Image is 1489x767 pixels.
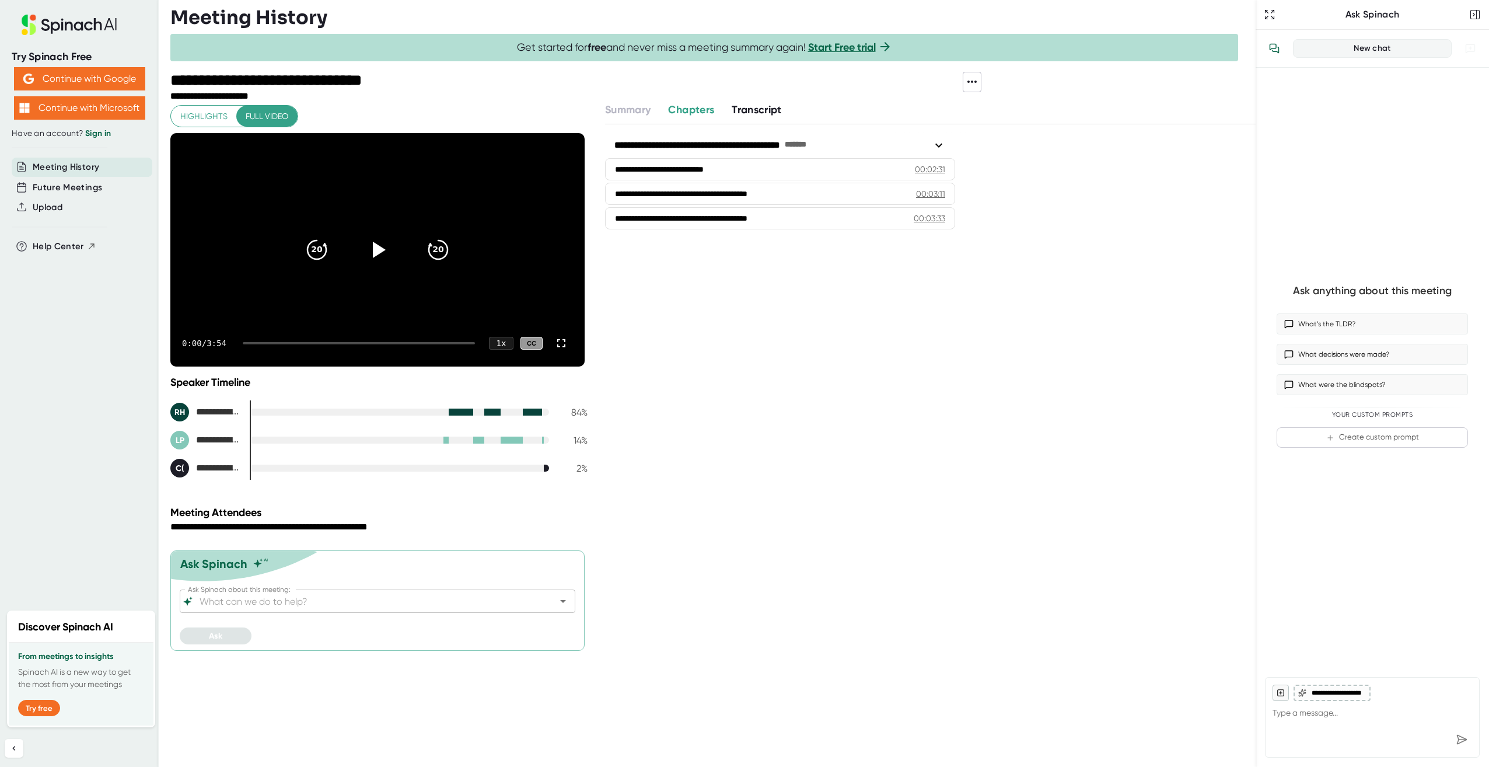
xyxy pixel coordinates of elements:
button: Ask [180,627,251,644]
button: Transcript [732,102,782,118]
div: Lauren Pecoraro [170,431,240,449]
button: What were the blindspots? [1277,374,1468,395]
a: Start Free trial [808,41,876,54]
div: C( [170,459,189,477]
button: Expand to Ask Spinach page [1261,6,1278,23]
div: Ask anything about this meeting [1293,284,1452,298]
span: Ask [209,631,222,641]
div: 00:02:31 [915,163,945,175]
div: Meeting Attendees [170,506,590,519]
div: Ask Spinach [180,557,247,571]
button: What’s the TLDR? [1277,313,1468,334]
button: Upload [33,201,62,214]
div: 00:03:33 [914,212,945,224]
p: Spinach AI is a new way to get the most from your meetings [18,666,144,691]
span: Summary [605,103,651,116]
div: Try Spinach Free [12,50,147,64]
button: What decisions were made? [1277,344,1468,365]
span: Full video [246,109,288,124]
button: Meeting History [33,161,99,174]
input: What can we do to help? [197,593,537,609]
h2: Discover Spinach AI [18,619,113,635]
h3: From meetings to insights [18,652,144,661]
button: Continue with Microsoft [14,96,145,120]
div: Send message [1451,729,1472,750]
button: Continue with Google [14,67,145,90]
span: Transcript [732,103,782,116]
button: Help Center [33,240,96,253]
div: CC [520,337,543,350]
div: Ask Spinach [1278,9,1467,20]
span: Highlights [180,109,228,124]
div: LP [170,431,189,449]
span: Get started for and never miss a meeting summary again! [517,41,892,54]
button: Open [555,593,571,609]
button: Summary [605,102,651,118]
button: Collapse sidebar [5,739,23,758]
button: Close conversation sidebar [1467,6,1483,23]
div: 1 x [489,337,513,350]
span: Chapters [668,103,714,116]
button: Full video [236,106,298,127]
div: Have an account? [12,128,147,139]
div: 00:03:11 [916,188,945,200]
a: Sign in [85,128,111,138]
div: 84 % [558,407,588,418]
div: RH [170,403,189,421]
div: 2 % [558,463,588,474]
div: Speaker Timeline [170,376,588,389]
b: free [588,41,606,54]
button: Future Meetings [33,181,102,194]
button: Create custom prompt [1277,427,1468,448]
div: 14 % [558,435,588,446]
div: Chelsey Crowne (she/her) [170,459,240,477]
img: Aehbyd4JwY73AAAAAElFTkSuQmCC [23,74,34,84]
button: Try free [18,700,60,716]
button: Highlights [171,106,237,127]
div: 0:00 / 3:54 [182,339,229,348]
div: New chat [1301,43,1444,54]
button: View conversation history [1263,37,1286,60]
span: Help Center [33,240,84,253]
div: Rachel Hunter [170,403,240,421]
h3: Meeting History [170,6,327,29]
div: Your Custom Prompts [1277,411,1468,419]
button: Chapters [668,102,714,118]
